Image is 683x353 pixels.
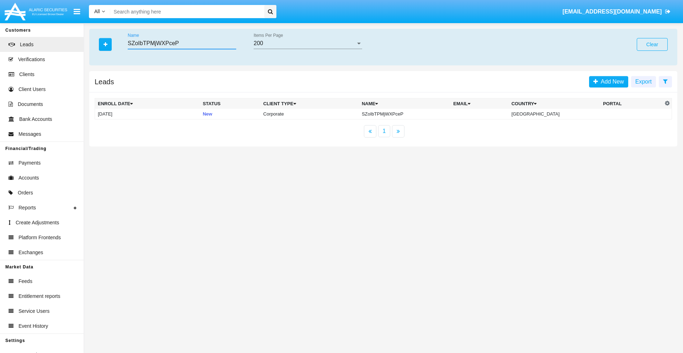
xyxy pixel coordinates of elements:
span: [EMAIL_ADDRESS][DOMAIN_NAME] [562,9,662,15]
span: Payments [18,159,41,167]
span: All [94,9,100,14]
span: Export [635,79,652,85]
span: Clients [19,71,35,78]
th: Country [509,98,600,109]
button: Clear [637,38,668,51]
th: Status [200,98,260,109]
span: Orders [18,189,33,197]
span: Entitlement reports [18,293,60,300]
span: Reports [18,204,36,212]
th: Portal [600,98,663,109]
th: Client Type [260,98,359,109]
span: Leads [20,41,33,48]
span: Create Adjustments [16,219,59,226]
img: Logo image [4,1,68,22]
a: [EMAIL_ADDRESS][DOMAIN_NAME] [559,2,674,22]
span: Bank Accounts [19,116,52,123]
td: Corporate [260,109,359,119]
span: Documents [18,101,43,108]
span: Accounts [18,174,39,182]
td: SZoIbTPMjWXPceP [359,109,450,119]
th: Name [359,98,450,109]
span: Feeds [18,278,32,285]
td: [DATE] [95,109,200,119]
span: Add New [598,79,624,85]
th: Enroll Date [95,98,200,109]
nav: paginator [89,125,677,138]
span: Event History [18,322,48,330]
button: Export [631,76,656,87]
span: Client Users [18,86,46,93]
a: Add New [589,76,628,87]
a: All [89,8,110,15]
span: Exchanges [18,249,43,256]
span: 200 [254,40,263,46]
td: [GEOGRAPHIC_DATA] [509,109,600,119]
span: Verifications [18,56,45,63]
span: Platform Frontends [18,234,61,241]
th: Email [450,98,508,109]
span: Messages [18,130,41,138]
td: New [200,109,260,119]
h5: Leads [95,79,114,85]
span: Service Users [18,307,49,315]
input: Search [110,5,262,18]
